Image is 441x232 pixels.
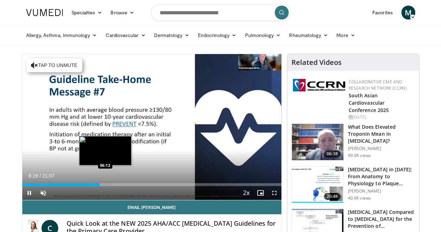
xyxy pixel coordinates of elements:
img: 98daf78a-1d22-4ebe-927e-10afe95ffd94.150x105_q85_crop-smart_upscale.jpg [292,124,343,160]
p: 99.0K views [348,153,371,158]
button: Tap to unmute [26,58,82,72]
button: Pause [22,186,36,200]
span: 20:48 [324,193,341,200]
a: Rheumatology [285,28,332,42]
div: Progress Bar [22,183,281,186]
div: [DATE] [349,114,413,120]
a: Allergy, Asthma, Immunology [22,28,101,42]
a: 20:48 [MEDICAL_DATA] in [DATE]: From Anatomy to Physiology to Plaque Burden and … [PERSON_NAME] 4... [291,166,415,203]
video-js: Video Player [22,54,281,200]
button: Playback Rate [239,186,253,200]
p: 40.9K views [348,195,371,201]
img: VuMedi Logo [26,9,63,16]
h3: [MEDICAL_DATA] Compared to [MEDICAL_DATA] for the Prevention of… [348,209,415,230]
button: Fullscreen [267,186,281,200]
span: / [40,173,41,179]
a: Endocrinology [193,28,241,42]
a: Cardiovascular [101,28,150,42]
img: a04ee3ba-8487-4636-b0fb-5e8d268f3737.png.150x105_q85_autocrop_double_scale_upscale_version-0.2.png [293,79,345,91]
a: South Asian Cardiovascular Conference 2025 [349,92,389,113]
p: [PERSON_NAME] [348,146,415,151]
img: image.jpeg [79,136,131,165]
span: 06:38 [324,150,341,157]
p: [PERSON_NAME] [348,188,415,194]
a: M [401,6,415,20]
input: Search topics, interventions [151,4,290,21]
img: 823da73b-7a00-425d-bb7f-45c8b03b10c3.150x105_q85_crop-smart_upscale.jpg [292,166,343,203]
button: Enable picture-in-picture mode [253,186,267,200]
a: Specialties [67,6,107,20]
button: Unmute [36,186,50,200]
span: 6:19 [29,173,38,179]
a: More [332,28,359,42]
a: Favorites [368,6,397,20]
span: 21:07 [42,173,54,179]
h3: [MEDICAL_DATA] in [DATE]: From Anatomy to Physiology to Plaque Burden and … [348,166,415,187]
h4: Related Videos [291,58,342,67]
a: Pulmonology [241,28,285,42]
a: Collaborative CME and Research Network (CCRN) [349,79,407,91]
a: Email [PERSON_NAME] [22,200,281,214]
h3: What Does Elevated Troponin Mean in [MEDICAL_DATA]? [348,124,415,144]
a: Browse [106,6,138,20]
a: 06:38 What Does Elevated Troponin Mean in [MEDICAL_DATA]? [PERSON_NAME] 99.0K views [291,124,415,160]
a: Dermatology [150,28,194,42]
